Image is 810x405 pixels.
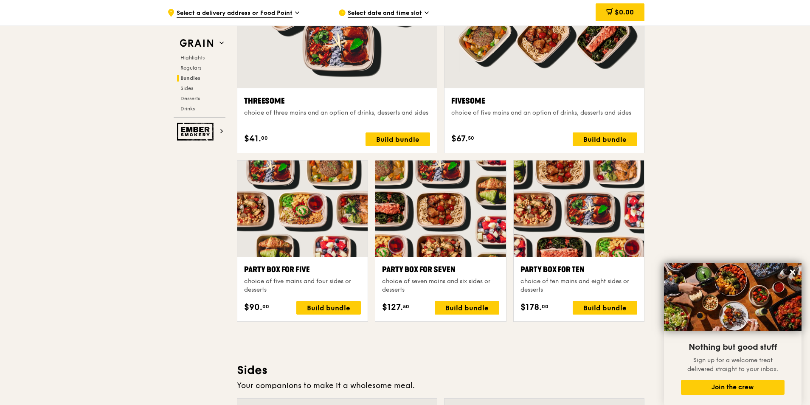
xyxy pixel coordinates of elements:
[520,277,637,294] div: choice of ten mains and eight sides or desserts
[468,135,474,141] span: 50
[244,301,262,314] span: $90.
[177,123,216,141] img: Ember Smokery web logo
[244,264,361,276] div: Party Box for Five
[244,109,430,117] div: choice of three mains and an option of drinks, desserts and sides
[382,277,499,294] div: choice of seven mains and six sides or desserts
[786,265,799,279] button: Close
[382,301,403,314] span: $127.
[261,135,268,141] span: 00
[244,132,261,145] span: $41.
[520,264,637,276] div: Party Box for Ten
[244,95,430,107] div: Threesome
[451,132,468,145] span: $67.
[403,303,409,310] span: 50
[296,301,361,315] div: Build bundle
[262,303,269,310] span: 00
[177,9,292,18] span: Select a delivery address or Food Point
[573,132,637,146] div: Build bundle
[180,106,195,112] span: Drinks
[451,95,637,107] div: Fivesome
[573,301,637,315] div: Build bundle
[180,96,200,101] span: Desserts
[244,277,361,294] div: choice of five mains and four sides or desserts
[542,303,548,310] span: 00
[382,264,499,276] div: Party Box for Seven
[681,380,785,395] button: Join the crew
[451,109,637,117] div: choice of five mains and an option of drinks, desserts and sides
[689,342,777,352] span: Nothing but good stuff
[237,363,644,378] h3: Sides
[435,301,499,315] div: Build bundle
[615,8,634,16] span: $0.00
[180,55,205,61] span: Highlights
[664,263,802,331] img: DSC07876-Edit02-Large.jpeg
[520,301,542,314] span: $178.
[348,9,422,18] span: Select date and time slot
[366,132,430,146] div: Build bundle
[177,36,216,51] img: Grain web logo
[180,75,200,81] span: Bundles
[180,85,193,91] span: Sides
[237,380,644,391] div: Your companions to make it a wholesome meal.
[180,65,201,71] span: Regulars
[687,357,778,373] span: Sign up for a welcome treat delivered straight to your inbox.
